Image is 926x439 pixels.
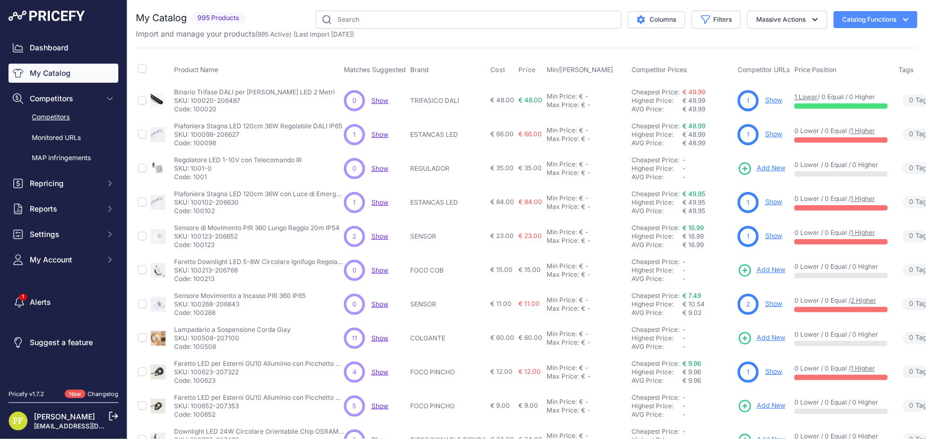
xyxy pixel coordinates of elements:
span: € 12.00 [518,367,541,375]
span: Matches Suggested [344,66,406,74]
div: € [579,228,583,236]
div: - [585,101,591,109]
span: Add New [757,333,785,343]
p: SKU: 100123-206652 [174,232,340,241]
div: Min Price: [547,262,577,270]
span: - [682,334,686,342]
div: - [585,135,591,143]
p: SENSOR [410,300,486,309]
a: 2 Higher [851,296,876,304]
a: Show [765,232,782,240]
a: Add New [738,263,785,278]
div: Min Price: [547,92,577,101]
nav: Sidebar [8,38,118,377]
span: 1 [747,367,750,377]
a: Show [371,266,388,274]
div: Highest Price: [631,300,682,309]
div: Min Price: [547,364,577,372]
div: € [581,304,585,313]
p: Faretto Downlight LED 5-8W Circolare Ignifugo Regolabile IP65 Foro 65 mm [174,258,344,266]
span: € 12.00 [490,367,513,375]
p: Import and manage your products [136,29,354,39]
a: Show [371,232,388,240]
span: Repricing [30,178,99,189]
span: Brand [410,66,429,74]
div: AVG Price: [631,309,682,317]
div: AVG Price: [631,173,682,181]
span: Show [371,164,388,172]
span: - [682,258,686,266]
span: € 84.00 [490,198,514,206]
div: € 48.99 [682,139,733,147]
a: Cheapest Price: [631,427,679,435]
a: Cheapest Price: [631,224,679,232]
div: € 49.99 [682,105,733,113]
span: € 49.95 [682,198,705,206]
a: Cheapest Price: [631,88,679,96]
p: Sensore di Movimento PIR 360 Lungo Raggio 20m IP54 [174,224,340,232]
span: Price Position [794,66,836,74]
a: Cheapest Price: [631,156,679,164]
div: - [585,304,591,313]
a: Show [765,367,782,375]
a: [EMAIL_ADDRESS][DOMAIN_NAME] [34,422,145,430]
div: € 9.96 [682,376,733,385]
div: Min Price: [547,296,577,304]
p: Lampadario a Sospensione Corda Giay [174,326,291,334]
p: Sensore Movimiento a Incasso PIR 360 IP65 [174,292,306,300]
p: 0 Lower / 0 Equal / 0 Higher [794,330,888,339]
div: € [579,160,583,169]
a: 1 Lower [794,93,818,101]
span: 0 [909,95,913,106]
a: 995 Active [257,30,289,38]
span: € 60.00 [518,333,542,341]
p: Faretto LED per Esterni GU10 Alluminio con Picchetto Begira [174,359,344,368]
span: 1 [747,198,750,207]
div: Highest Price: [631,96,682,105]
div: € [579,262,583,270]
span: New [65,390,85,399]
div: € [579,92,583,101]
span: 0 [909,163,913,173]
a: Show [765,96,782,104]
div: Min Price: [547,126,577,135]
div: € [581,169,585,177]
div: € [579,126,583,135]
p: Code: 100623 [174,376,344,385]
p: Code: 100213 [174,275,344,283]
span: € 60.00 [490,333,514,341]
span: 0 [909,367,913,377]
button: Massive Actions [747,11,827,29]
p: Code: 100098 [174,139,342,147]
a: 1 Higher [851,127,875,135]
p: Code: 1001 [174,173,302,181]
a: [PERSON_NAME] [34,412,95,421]
p: 0 Lower / 0 Equal / [794,127,888,135]
span: € 84.00 [518,198,542,206]
span: Add New [757,265,785,275]
p: SKU: 100020-206487 [174,96,335,105]
p: FOCO PINCHO [410,368,486,376]
div: € [579,398,583,406]
p: REGULADOR [410,164,486,173]
span: 2 [747,300,750,309]
div: € [581,338,585,347]
span: 1 [747,232,750,241]
div: Min Price: [547,398,577,406]
h2: My Catalog [136,11,187,25]
span: € 35.00 [518,164,542,172]
button: Price [518,66,538,74]
button: Filters [691,11,741,29]
div: - [583,398,589,406]
a: € 9.96 [682,359,701,367]
div: Highest Price: [631,198,682,207]
a: € 48.99 [682,122,705,130]
button: My Account [8,250,118,269]
div: Max Price: [547,101,579,109]
div: € 9.02 [682,309,733,317]
a: Monitored URLs [8,129,118,147]
button: Catalog Functions [834,11,918,28]
p: 0 Lower / 0 Equal / 0 Higher [794,262,888,271]
div: € [581,270,585,279]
